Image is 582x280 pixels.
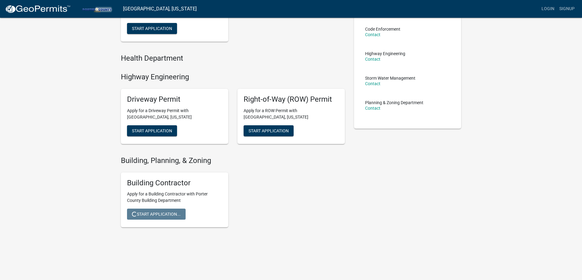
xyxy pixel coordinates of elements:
[365,51,405,56] p: Highway Engineering
[365,106,380,111] a: Contact
[249,128,289,133] span: Start Application
[365,100,423,105] p: Planning & Zoning Department
[121,73,345,81] h4: Highway Engineering
[132,26,172,31] span: Start Application
[127,95,222,104] h5: Driveway Permit
[244,125,294,136] button: Start Application
[365,32,380,37] a: Contact
[127,209,186,220] button: Start Application...
[127,191,222,204] p: Apply for a Building Contractor with Porter County Building Department
[132,212,181,217] span: Start Application...
[365,27,400,31] p: Code Enforcement
[127,23,177,34] button: Start Application
[121,156,345,165] h4: Building, Planning, & Zoning
[557,3,577,15] a: Signup
[132,128,172,133] span: Start Application
[365,76,415,80] p: Storm Water Management
[244,108,339,120] p: Apply for a ROW Permit with [GEOGRAPHIC_DATA], [US_STATE]
[539,3,557,15] a: Login
[365,57,380,62] a: Contact
[75,5,118,13] img: Porter County, Indiana
[121,54,345,63] h4: Health Department
[244,95,339,104] h5: Right-of-Way (ROW) Permit
[127,108,222,120] p: Apply for a Driveway Permit with [GEOGRAPHIC_DATA], [US_STATE]
[365,81,380,86] a: Contact
[127,179,222,187] h5: Building Contractor
[123,4,197,14] a: [GEOGRAPHIC_DATA], [US_STATE]
[127,125,177,136] button: Start Application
